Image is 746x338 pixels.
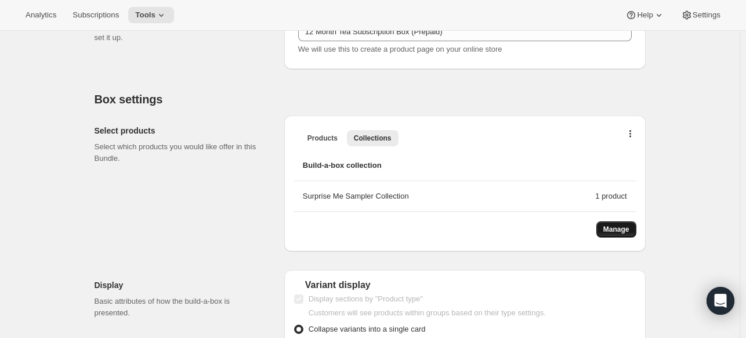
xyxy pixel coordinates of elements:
span: We will use this to create a product page on your online store [298,45,502,53]
button: Help [618,7,671,23]
span: Analytics [26,10,56,20]
div: Open Intercom Messenger [707,287,734,315]
p: Basic attributes of how the build-a-box is presented. [95,296,266,319]
div: Variant display [294,279,636,291]
div: Surprise Me Sampler Collection [303,190,595,202]
div: 1 product [595,190,627,202]
span: Build-a-box collection [303,160,382,171]
span: Help [637,10,653,20]
input: ie. Smoothie box [298,23,632,41]
button: Tools [128,7,174,23]
button: Settings [674,7,727,23]
span: Display sections by "Product type" [309,294,423,303]
span: Subscriptions [73,10,119,20]
span: Settings [693,10,720,20]
p: Select which products you would like offer in this Bundle. [95,141,266,164]
span: Collapse variants into a single card [309,325,426,333]
button: Manage [596,221,636,238]
span: Manage [603,225,629,234]
h2: Select products [95,125,266,136]
p: Name your bundle and choose how you want to set it up. [95,20,266,44]
h2: Box settings [95,92,646,106]
span: Products [307,134,338,143]
span: Collections [354,134,392,143]
h2: Display [95,279,266,291]
span: Customers will see products within groups based on their type settings. [309,308,546,317]
button: Analytics [19,7,63,23]
button: Subscriptions [66,7,126,23]
span: Tools [135,10,155,20]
